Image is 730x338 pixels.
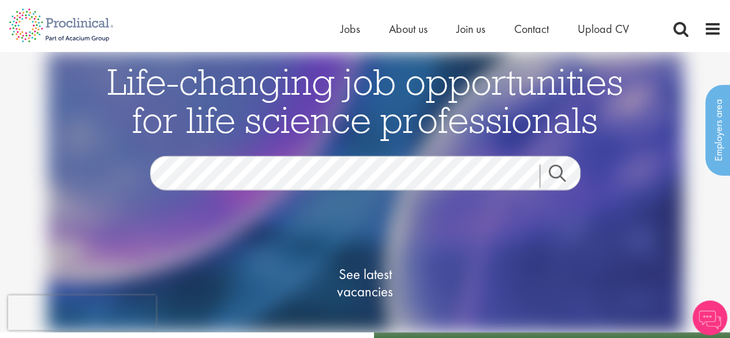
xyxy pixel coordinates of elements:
[47,52,683,332] img: candidate home
[389,21,428,36] a: About us
[340,21,360,36] a: Jobs
[308,265,423,300] span: See latest vacancies
[578,21,629,36] a: Upload CV
[692,300,727,335] img: Chatbot
[8,295,156,330] iframe: reCAPTCHA
[540,164,589,187] a: Job search submit button
[514,21,549,36] a: Contact
[456,21,485,36] a: Join us
[107,58,623,142] span: Life-changing job opportunities for life science professionals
